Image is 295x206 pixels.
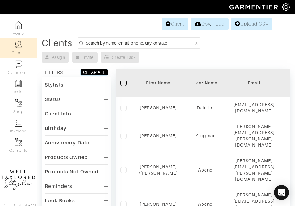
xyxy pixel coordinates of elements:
a: [PERSON_NAME] [140,133,177,138]
img: comment-icon-a0a6a9ef722e966f86d9cbdc48e553b5cf19dbc54f86b18d962a5391bc8f6eb6.png [15,60,22,68]
div: Last Name [187,80,224,86]
div: FILTERS [45,69,63,75]
a: Client [162,18,188,30]
a: Download [191,18,229,30]
img: clients-icon-6bae9207a08558b7cb47a8932f037763ab4055f8c8b6bfacd5dc20c3e0201464.png [15,41,22,48]
div: Anniversary Date [45,140,89,146]
div: [PERSON_NAME][EMAIL_ADDRESS][PERSON_NAME][DOMAIN_NAME] [233,158,275,182]
a: [PERSON_NAME] /[PERSON_NAME] [139,164,178,176]
div: Status [45,96,61,103]
div: Client Info [45,111,72,117]
th: Toggle SortBy [134,69,182,97]
div: Email [233,80,275,86]
div: Products Not Owned [45,169,98,175]
img: garmentier-logo-header-white-b43fb05a5012e4ada735d5af1a66efaba907eab6374d6393d1fbf88cb4ef424d.png [226,2,282,12]
a: Daimler [197,105,214,110]
img: garments-icon-b7da505a4dc4fd61783c78ac3ca0ef83fa9d6f193b1c9dc38574b1d14d53ca28.png [15,138,22,146]
button: CLEAR ALL [80,69,108,76]
div: Products Owned [45,154,88,160]
img: dashboard-icon-dbcd8f5a0b271acd01030246c82b418ddd0df26cd7fceb0bd07c9910d44c42f6.png [15,21,22,29]
a: Upload CSV [231,18,272,30]
a: [PERSON_NAME] [140,105,177,110]
div: First Name [139,80,178,86]
div: Stylists [45,82,64,88]
th: Toggle SortBy [182,69,229,97]
img: garments-icon-b7da505a4dc4fd61783c78ac3ca0ef83fa9d6f193b1c9dc38574b1d14d53ca28.png [15,99,22,107]
img: reminder-icon-8004d30b9f0a5d33ae49ab947aed9ed385cf756f9e5892f1edd6e32f2345188e.png [15,80,22,87]
div: Reminders [45,183,72,189]
div: [EMAIL_ADDRESS][DOMAIN_NAME] [233,102,275,114]
img: gear-icon-white-bd11855cb880d31180b6d7d6211b90ccbf57a29d726f0c71d8c61bd08dd39cc2.png [282,3,290,11]
div: [PERSON_NAME][EMAIL_ADDRESS][PERSON_NAME][DOMAIN_NAME] [233,123,275,148]
input: Search by name, email, phone, city, or state [86,39,194,47]
div: CLEAR ALL [83,69,105,75]
div: Birthday [45,125,67,131]
div: Look Books [45,198,75,204]
a: Krugman [195,133,215,138]
div: Clients [42,40,72,46]
img: orders-icon-0abe47150d42831381b5fb84f609e132dff9fe21cb692f30cb5eec754e2cba89.png [15,119,22,127]
div: Open Intercom Messenger [274,185,289,200]
a: Abend [198,168,213,172]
